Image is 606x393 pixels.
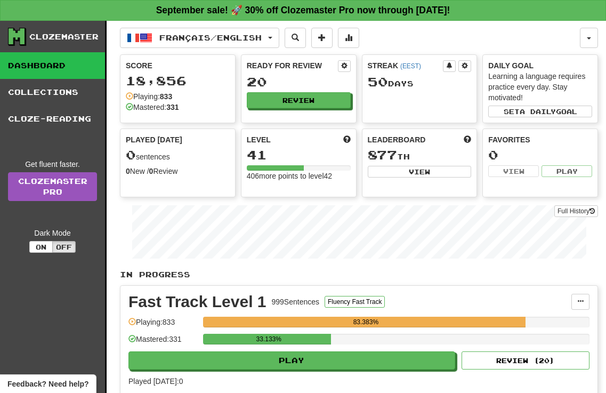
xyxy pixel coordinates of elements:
div: Clozemaster [29,31,99,42]
span: Played [DATE]: 0 [128,377,183,386]
strong: 331 [166,103,179,111]
div: Learning a language requires practice every day. Stay motivated! [488,71,592,103]
div: Fast Track Level 1 [128,294,266,310]
button: Full History [554,205,598,217]
div: sentences [126,148,230,162]
div: Streak [368,60,443,71]
div: th [368,148,472,162]
div: 83.383% [206,317,525,327]
div: Playing: 833 [128,317,198,334]
button: Add sentence to collection [311,28,333,48]
a: (EEST) [400,62,421,70]
span: This week in points, UTC [464,134,471,145]
div: 20 [247,75,351,89]
button: Seta dailygoal [488,106,592,117]
div: 41 [247,148,351,162]
span: Played [DATE] [126,134,182,145]
button: More stats [338,28,359,48]
div: Ready for Review [247,60,338,71]
strong: 0 [126,167,130,175]
button: View [488,165,539,177]
div: 406 more points to level 42 [247,171,351,181]
button: Play [128,351,455,370]
strong: 0 [149,167,153,175]
span: Leaderboard [368,134,426,145]
span: 0 [126,147,136,162]
div: 18,856 [126,74,230,87]
strong: September sale! 🚀 30% off Clozemaster Pro now through [DATE]! [156,5,450,15]
span: a daily [520,108,556,115]
button: Review [247,92,351,108]
span: Open feedback widget [7,379,88,389]
button: On [29,241,53,253]
div: Favorites [488,134,592,145]
div: Daily Goal [488,60,592,71]
button: View [368,166,472,178]
div: Score [126,60,230,71]
div: Mastered: 331 [128,334,198,351]
div: 0 [488,148,592,162]
button: Review (20) [462,351,589,370]
a: ClozemasterPro [8,172,97,201]
span: 877 [368,147,397,162]
button: Play [542,165,592,177]
span: 50 [368,74,388,89]
span: Score more points to level up [343,134,351,145]
div: Mastered: [126,102,179,113]
div: Playing: [126,91,172,102]
button: Search sentences [285,28,306,48]
span: Français / English [159,33,262,42]
div: 999 Sentences [272,296,320,307]
div: 33.133% [206,334,331,344]
button: Français/English [120,28,279,48]
div: Day s [368,75,472,89]
div: Get fluent faster. [8,159,97,170]
p: In Progress [120,269,598,280]
strong: 833 [160,92,172,101]
div: New / Review [126,166,230,177]
button: Off [52,241,76,253]
div: Dark Mode [8,228,97,238]
button: Fluency Fast Track [325,296,385,308]
span: Level [247,134,271,145]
